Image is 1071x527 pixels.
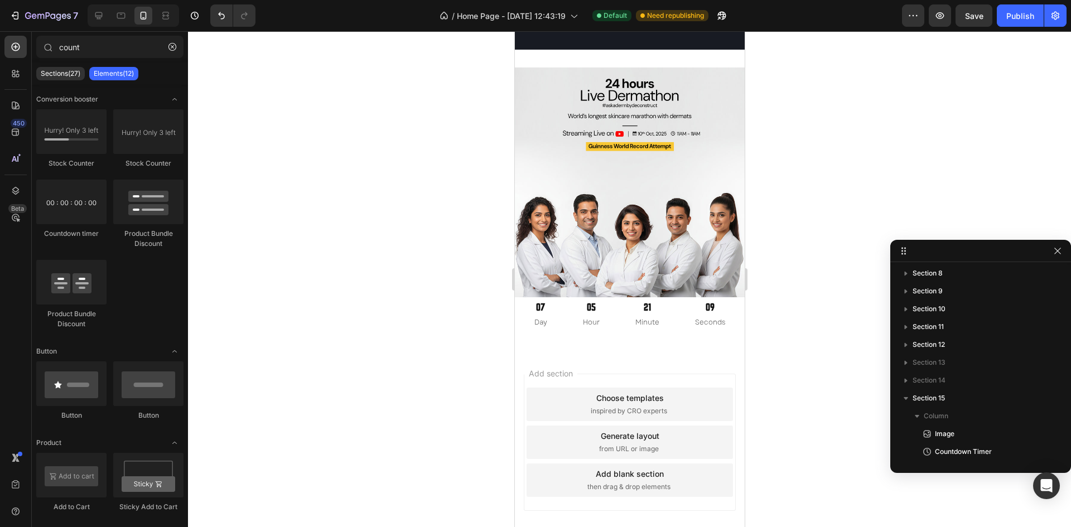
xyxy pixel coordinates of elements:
[36,229,107,239] div: Countdown timer
[913,268,943,279] span: Section 8
[965,11,983,21] span: Save
[647,11,704,21] span: Need republishing
[113,502,184,512] div: Sticky Add to Cart
[36,410,107,420] div: Button
[924,410,948,422] span: Column
[8,204,27,213] div: Beta
[956,4,992,27] button: Save
[1006,10,1034,22] div: Publish
[113,410,184,420] div: Button
[11,119,27,128] div: 450
[166,434,184,452] span: Toggle open
[166,342,184,360] span: Toggle open
[210,4,255,27] div: Undo/Redo
[166,90,184,108] span: Toggle open
[36,346,57,356] span: Button
[457,10,566,22] span: Home Page - [DATE] 12:43:19
[4,4,83,27] button: 7
[935,428,954,439] span: Image
[913,286,943,297] span: Section 9
[36,502,107,512] div: Add to Cart
[604,11,627,21] span: Default
[515,31,745,527] iframe: Design area
[913,375,945,386] span: Section 14
[935,446,992,457] span: Countdown Timer
[94,69,134,78] p: Elements(12)
[913,321,944,332] span: Section 11
[73,9,78,22] p: 7
[113,158,184,168] div: Stock Counter
[913,339,945,350] span: Section 12
[36,36,184,58] input: Search Sections & Elements
[452,10,455,22] span: /
[36,438,61,448] span: Product
[997,4,1044,27] button: Publish
[36,158,107,168] div: Stock Counter
[113,229,184,249] div: Product Bundle Discount
[913,393,945,404] span: Section 15
[913,303,945,315] span: Section 10
[1033,472,1060,499] div: Open Intercom Messenger
[36,94,98,104] span: Conversion booster
[41,69,80,78] p: Sections(27)
[913,357,945,368] span: Section 13
[36,309,107,329] div: Product Bundle Discount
